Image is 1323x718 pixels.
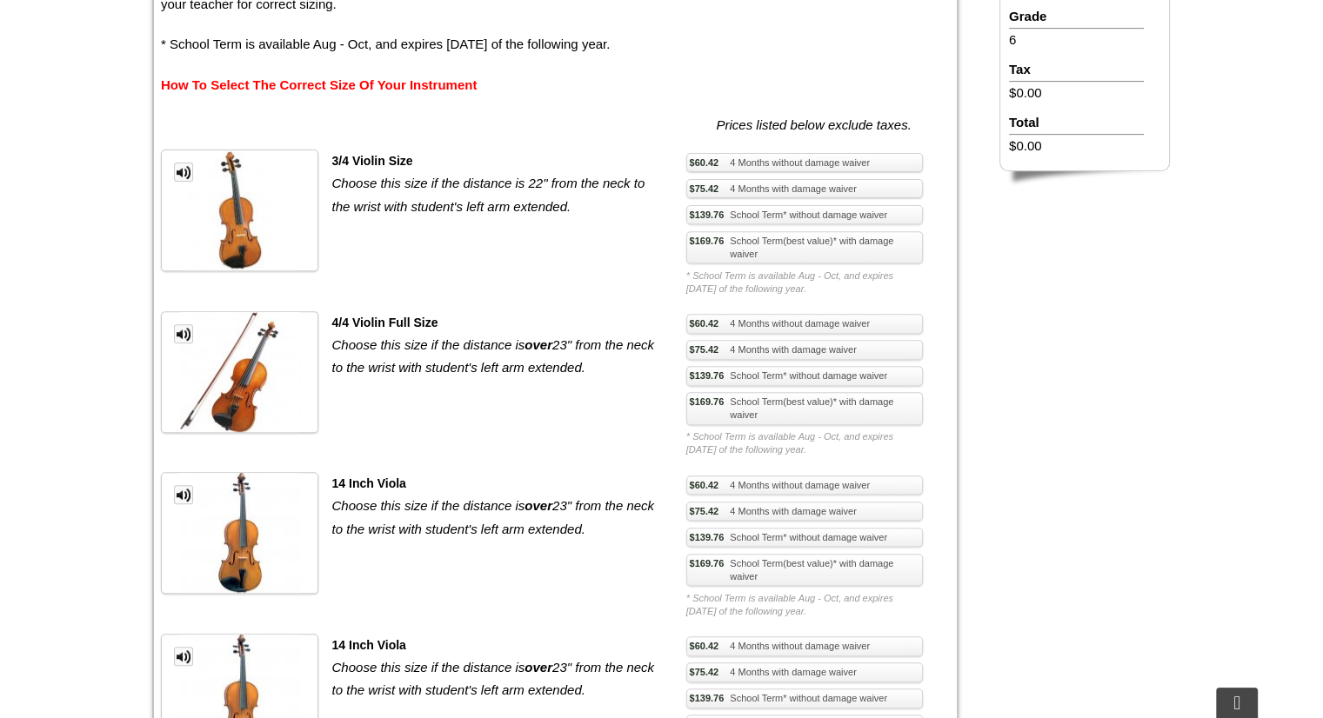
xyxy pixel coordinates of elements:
[689,343,718,356] span: $75.42
[686,554,923,587] a: $169.76School Term(best value)* with damage waiver
[331,176,645,213] em: Choose this size if the distance is 22" from the neck to the wrist with student's left arm extended.
[999,171,1170,187] img: sidebar-footer.png
[174,163,193,182] a: MP3 Clip
[689,317,718,330] span: $60.42
[174,324,193,343] a: MP3 Clip
[686,205,923,225] a: $139.76School Term* without damage waiver
[686,662,923,682] a: $75.424 Months with damage waiver
[331,472,660,495] div: 14 Inch Viola
[525,498,552,513] strong: over
[689,557,724,570] span: $169.76
[689,369,724,382] span: $139.76
[686,340,923,360] a: $75.424 Months with damage waiver
[689,531,724,544] span: $139.76
[689,183,718,196] span: $75.42
[180,473,300,593] img: th_1fc34dab4bdaff02a3697e89cb8f30dd_1340378551Viola14.JPG
[1009,82,1144,104] li: $0.00
[686,179,923,199] a: $75.424 Months with damage waiver
[689,666,718,679] span: $75.42
[686,475,923,495] a: $60.424 Months without damage waiver
[686,269,923,296] em: * School Term is available Aug - Oct, and expires [DATE] of the following year.
[1009,58,1144,82] li: Tax
[686,366,923,386] a: $139.76School Term* without damage waiver
[686,528,923,548] a: $139.76School Term* without damage waiver
[525,660,552,675] strong: over
[331,498,654,535] em: Choose this size if the distance is 23" from the neck to the wrist with student's left arm extended.
[174,485,193,504] a: MP3 Clip
[689,209,724,222] span: $139.76
[686,592,923,618] em: * School Term is available Aug - Oct, and expires [DATE] of the following year.
[686,502,923,522] a: $75.424 Months with damage waiver
[1009,29,1144,51] li: 6
[689,235,724,248] span: $169.76
[161,77,477,92] a: How To Select The Correct Size Of Your Instrument
[689,505,718,518] span: $75.42
[331,337,654,375] em: Choose this size if the distance is 23" from the neck to the wrist with student's left arm extended.
[180,312,300,432] img: th_1fc34dab4bdaff02a3697e89cb8f30dd_1340371741violinFullSize.jpg
[686,688,923,708] a: $139.76School Term* without damage waiver
[525,337,552,352] strong: over
[1009,111,1144,135] li: Total
[331,150,660,172] div: 3/4 Violin Size
[689,396,724,409] span: $169.76
[686,231,923,264] a: $169.76School Term(best value)* with damage waiver
[689,479,718,492] span: $60.42
[689,640,718,653] span: $60.42
[689,692,724,705] span: $139.76
[331,311,660,334] div: 4/4 Violin Full Size
[686,392,923,425] a: $169.76School Term(best value)* with damage waiver
[689,156,718,170] span: $60.42
[686,153,923,173] a: $60.424 Months without damage waiver
[180,150,300,270] img: th_1fc34dab4bdaff02a3697e89cb8f30dd_1340371828ViolinThreeQuarterSize.jpg
[161,33,951,56] p: * School Term is available Aug - Oct, and expires [DATE] of the following year.
[331,634,660,656] div: 14 Inch Viola
[686,430,923,456] em: * School Term is available Aug - Oct, and expires [DATE] of the following year.
[1009,5,1144,29] li: Grade
[686,636,923,656] a: $60.424 Months without damage waiver
[716,117,911,132] em: Prices listed below exclude taxes.
[1009,135,1144,157] li: $0.00
[174,647,193,666] a: MP3 Clip
[686,314,923,334] a: $60.424 Months without damage waiver
[331,660,654,697] em: Choose this size if the distance is 23" from the neck to the wrist with student's left arm extended.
